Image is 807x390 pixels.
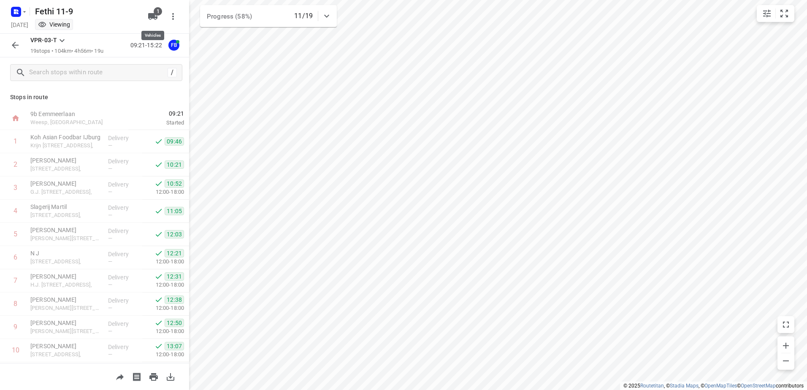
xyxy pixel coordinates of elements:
span: — [108,351,112,357]
span: 1 [154,7,162,16]
span: 13:07 [165,342,184,350]
span: 12:21 [165,249,184,257]
svg: Done [154,160,163,169]
span: — [108,305,112,311]
svg: Done [154,249,163,257]
div: 8 [14,300,17,308]
span: — [108,189,112,195]
div: / [168,68,177,77]
p: Delivery [108,157,139,165]
span: — [108,258,112,265]
div: 2 [14,160,17,168]
p: [PERSON_NAME] [30,179,101,188]
p: 9b Eemmeerlaan [30,110,118,118]
span: Print shipping labels [128,372,145,380]
p: Stops in route [10,93,179,102]
p: [STREET_ADDRESS], [30,165,101,173]
a: Routetitan [640,383,664,389]
p: Delivery [108,296,139,305]
svg: Done [154,272,163,281]
p: Delivery [108,343,139,351]
span: — [108,212,112,218]
p: 12:00-18:00 [142,257,184,266]
div: 10 [12,346,19,354]
p: 11/19 [294,11,313,21]
svg: Done [154,342,163,350]
p: [PERSON_NAME] [30,342,101,350]
p: [PERSON_NAME][STREET_ADDRESS], [30,304,101,312]
p: Delivery [108,203,139,212]
a: Stadia Maps [670,383,699,389]
span: Download route [162,372,179,380]
span: 12:31 [165,272,184,281]
span: 09:46 [165,137,184,146]
a: OpenMapTiles [704,383,737,389]
p: Koh Asian Foodbar IJburg [30,133,101,141]
div: 6 [14,253,17,261]
span: — [108,165,112,172]
svg: Done [154,137,163,146]
p: Delivery [108,320,139,328]
div: You are currently in view mode. To make any changes, go to edit project. [38,20,70,29]
p: H.J. [STREET_ADDRESS], [30,281,101,289]
span: Assigned to Fethi B [165,41,182,49]
span: — [108,328,112,334]
p: VPR-03-T [30,36,57,45]
p: 12:00-18:00 [142,281,184,289]
p: Krijn [STREET_ADDRESS], [30,141,101,150]
span: Progress (58%) [207,13,252,20]
p: Delivery [108,134,139,142]
svg: Done [154,207,163,215]
p: 12:00-18:00 [142,327,184,336]
span: 10:52 [165,179,184,188]
a: OpenStreetMap [741,383,776,389]
p: [PERSON_NAME][STREET_ADDRESS], [30,327,101,336]
p: Delivery [108,227,139,235]
p: Started [128,119,184,127]
svg: Done [154,179,163,188]
button: Fit zoom [776,5,793,22]
p: 19 stops • 104km • 4h56m • 19u [30,47,103,55]
button: Map settings [758,5,775,22]
div: 1 [14,137,17,145]
span: 12:03 [165,230,184,238]
div: 5 [14,230,17,238]
li: © 2025 , © , © © contributors [623,383,804,389]
input: Search stops within route [29,66,168,79]
div: 9 [14,323,17,331]
p: 12:00-18:00 [142,188,184,196]
p: [PERSON_NAME] [30,295,101,304]
p: [STREET_ADDRESS], [30,350,101,359]
span: Print route [145,372,162,380]
p: 12:00-18:00 [142,304,184,312]
span: 09:21 [128,109,184,118]
div: Progress (58%)11/19 [200,5,337,27]
p: [STREET_ADDRESS], [30,211,101,219]
button: 1 [144,8,161,25]
p: Martini van Geffenstraat 29C, [30,234,101,243]
p: N J [30,249,101,257]
p: Weesp, [GEOGRAPHIC_DATA] [30,118,118,127]
div: 4 [14,207,17,215]
svg: Done [154,230,163,238]
p: Delivery [108,273,139,282]
p: [PERSON_NAME] [30,226,101,234]
p: G.J. [STREET_ADDRESS], [30,188,101,196]
span: 12:50 [165,319,184,327]
svg: Done [154,319,163,327]
p: [PERSON_NAME] [30,319,101,327]
span: — [108,235,112,241]
span: — [108,282,112,288]
span: 10:21 [165,160,184,169]
div: 3 [14,184,17,192]
span: 11:05 [165,207,184,215]
span: — [108,142,112,149]
span: Share route [111,372,128,380]
div: small contained button group [757,5,794,22]
p: Delivery [108,250,139,258]
span: 12:38 [165,295,184,304]
p: Slagerij Martil [30,203,101,211]
div: 7 [14,276,17,284]
p: [PERSON_NAME] [30,156,101,165]
svg: Done [154,295,163,304]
